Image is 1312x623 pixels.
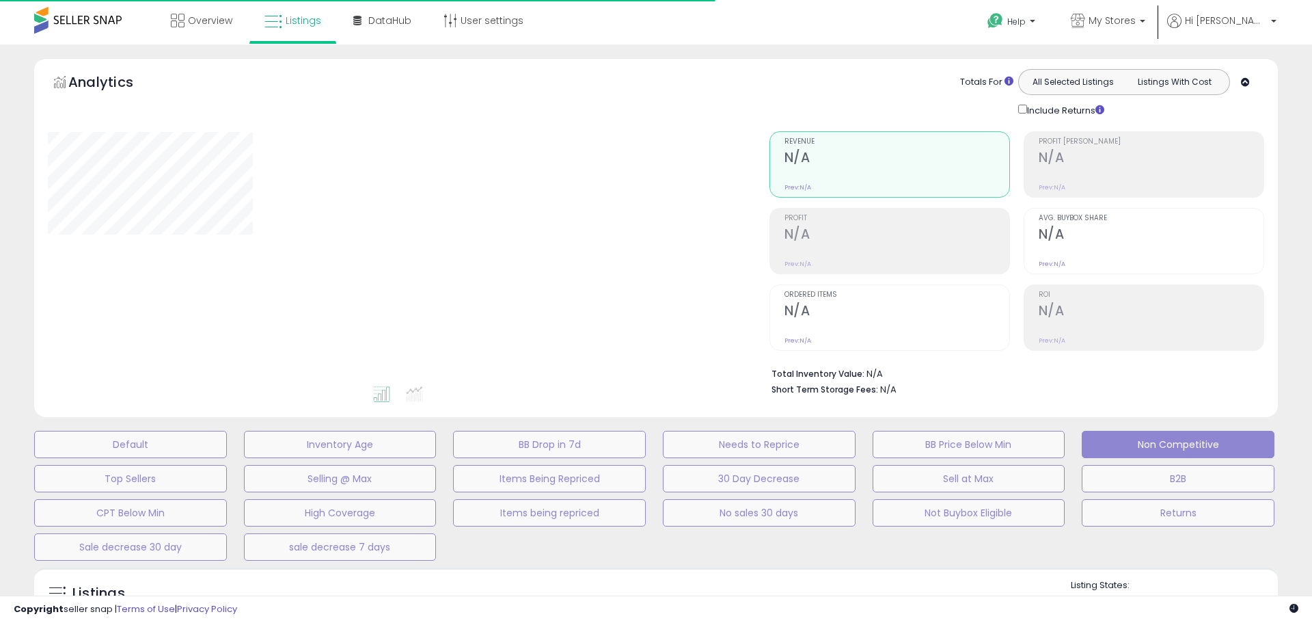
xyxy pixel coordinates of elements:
[1039,215,1263,222] span: Avg. Buybox Share
[14,603,237,616] div: seller snap | |
[771,384,878,395] b: Short Term Storage Fees:
[1082,431,1274,458] button: Non Competitive
[771,364,1254,381] li: N/A
[453,499,646,527] button: Items being repriced
[1007,16,1026,27] span: Help
[1082,499,1274,527] button: Returns
[987,12,1004,29] i: Get Help
[663,465,856,492] button: 30 Day Decrease
[1089,14,1136,27] span: My Stores
[784,260,811,268] small: Prev: N/A
[34,431,227,458] button: Default
[1167,14,1276,44] a: Hi [PERSON_NAME]
[1039,260,1065,268] small: Prev: N/A
[34,499,227,527] button: CPT Below Min
[784,215,1009,222] span: Profit
[1039,303,1263,321] h2: N/A
[68,72,160,95] h5: Analytics
[960,76,1013,89] div: Totals For
[784,303,1009,321] h2: N/A
[784,138,1009,146] span: Revenue
[784,150,1009,168] h2: N/A
[1039,138,1263,146] span: Profit [PERSON_NAME]
[244,431,437,458] button: Inventory Age
[873,465,1065,492] button: Sell at Max
[880,383,897,396] span: N/A
[1185,14,1267,27] span: Hi [PERSON_NAME]
[784,226,1009,245] h2: N/A
[784,336,811,345] small: Prev: N/A
[1082,465,1274,492] button: B2B
[453,431,646,458] button: BB Drop in 7d
[1039,183,1065,191] small: Prev: N/A
[1039,226,1263,245] h2: N/A
[244,499,437,527] button: High Coverage
[1039,150,1263,168] h2: N/A
[14,602,64,615] strong: Copyright
[1039,291,1263,299] span: ROI
[873,499,1065,527] button: Not Buybox Eligible
[188,14,232,27] span: Overview
[873,431,1065,458] button: BB Price Below Min
[34,533,227,561] button: Sale decrease 30 day
[784,291,1009,299] span: Ordered Items
[244,533,437,561] button: sale decrease 7 days
[663,431,856,458] button: Needs to Reprice
[976,2,1049,44] a: Help
[1039,336,1065,345] small: Prev: N/A
[34,465,227,492] button: Top Sellers
[286,14,321,27] span: Listings
[771,368,864,380] b: Total Inventory Value:
[244,465,437,492] button: Selling @ Max
[1022,73,1124,91] button: All Selected Listings
[368,14,411,27] span: DataHub
[1008,102,1121,118] div: Include Returns
[453,465,646,492] button: Items Being Repriced
[784,183,811,191] small: Prev: N/A
[1123,73,1225,91] button: Listings With Cost
[663,499,856,527] button: No sales 30 days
